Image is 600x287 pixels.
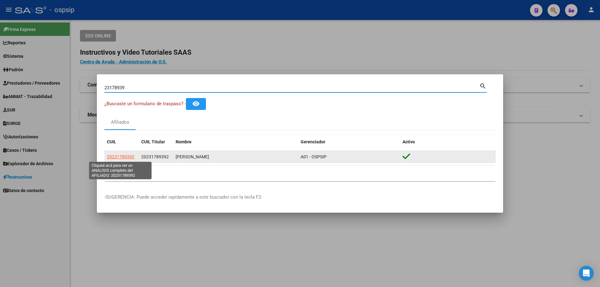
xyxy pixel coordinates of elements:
div: Open Intercom Messenger [579,266,594,281]
span: CUIL Titular [141,139,165,144]
span: CUIL [107,139,116,144]
span: 20231789392 [141,154,169,159]
datatable-header-cell: Gerenciador [298,135,400,149]
div: [PERSON_NAME] [176,153,296,161]
p: -SUGERENCIA: Puede acceder rapidamente a este buscador con la tecla F2- [104,194,496,201]
span: ¿Buscaste un formulario de traspaso? - [104,101,186,106]
mat-icon: search [479,82,487,89]
div: 1 total [104,166,496,181]
span: Activo [402,139,415,144]
datatable-header-cell: Activo [400,135,496,149]
datatable-header-cell: CUIL [104,135,139,149]
span: Gerenciador [301,139,325,144]
div: Afiliados [111,119,129,126]
datatable-header-cell: CUIL Titular [139,135,173,149]
span: Nombre [176,139,192,144]
mat-icon: remove_red_eye [192,100,200,107]
span: A01 - OSPSIP [301,154,327,159]
datatable-header-cell: Nombre [173,135,298,149]
span: 20231789392 [107,154,134,159]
